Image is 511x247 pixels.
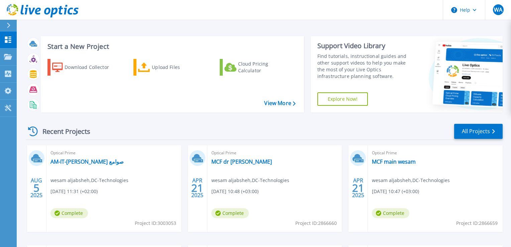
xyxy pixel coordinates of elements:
div: Upload Files [152,61,205,74]
span: wesam aljabsheh , DC-Technologies [211,177,289,184]
div: Support Video Library [317,42,414,50]
span: Complete [372,208,409,218]
span: wesam aljabsheh , DC-Technologies [50,177,128,184]
span: Optical Prime [211,149,338,157]
h3: Start a New Project [47,43,295,50]
div: APR 2025 [352,176,365,200]
div: Find tutorials, instructional guides and other support videos to help you make the most of your L... [317,53,414,80]
div: AUG 2025 [30,176,43,200]
span: WA [494,7,502,12]
a: All Projects [454,124,503,139]
span: Optical Prime [372,149,499,157]
a: Download Collector [47,59,122,76]
span: 5 [33,185,39,191]
a: AM-IT-[PERSON_NAME] صوامع [50,158,124,165]
span: Project ID: 3003053 [135,220,176,227]
div: Cloud Pricing Calculator [238,61,292,74]
div: APR 2025 [191,176,204,200]
span: Project ID: 2866660 [295,220,337,227]
a: Cloud Pricing Calculator [220,59,294,76]
span: Project ID: 2866659 [456,220,498,227]
span: Complete [211,208,249,218]
a: MCF dr [PERSON_NAME] [211,158,272,165]
a: Explore Now! [317,92,368,106]
span: Complete [50,208,88,218]
span: 21 [352,185,364,191]
a: MCF main wesam [372,158,416,165]
span: [DATE] 11:31 (+02:00) [50,188,98,195]
div: Download Collector [65,61,118,74]
div: Recent Projects [26,123,99,140]
span: [DATE] 10:47 (+03:00) [372,188,419,195]
span: wesam aljabsheh , DC-Technologies [372,177,450,184]
span: Optical Prime [50,149,177,157]
span: [DATE] 10:48 (+03:00) [211,188,259,195]
span: 21 [191,185,203,191]
a: Upload Files [133,59,208,76]
a: View More [264,100,295,106]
